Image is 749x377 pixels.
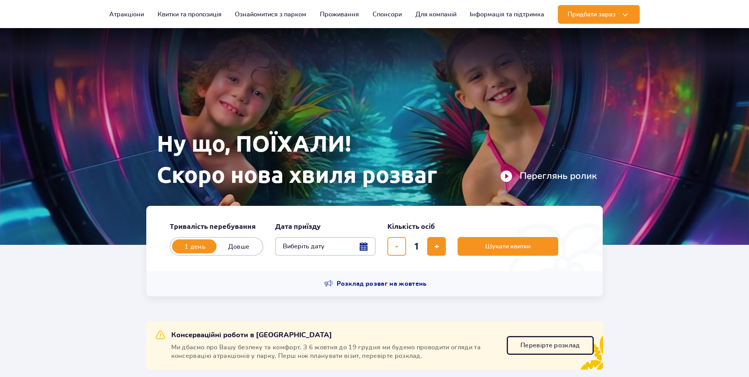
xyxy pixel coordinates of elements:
span: Шукати квитки [485,243,531,250]
label: 1 день [173,238,217,255]
a: Квитки та пропозиція [158,5,222,24]
button: Шукати квитки [458,237,558,256]
span: Дата приїзду [275,221,321,231]
a: Перевірте розклад [507,336,593,355]
span: Перевірте розклад [520,342,580,349]
button: Придбати зараз [558,5,640,24]
input: кількість квитків [407,237,426,256]
button: додати квиток [427,237,446,256]
button: Виберіть дату [275,237,376,256]
a: Ознайомитися з парком [235,5,306,24]
a: Спонсори [373,5,402,24]
span: Придбати зараз [568,11,616,18]
h2: Консерваційні роботи в [GEOGRAPHIC_DATA] [156,331,332,340]
a: Атракціони [109,5,144,24]
span: Тривалість перебування [170,221,256,231]
span: Ми дбаємо про Вашу безпеку та комфорт. З 6 жовтня до 19 грудня ми будемо проводити огляди та конс... [171,343,498,360]
button: видалити квиток [387,237,406,256]
a: Проживання [320,5,359,24]
span: Кількість осіб [387,221,435,231]
label: Довше [217,238,261,255]
h1: Ну що, ПОЇХАЛИ! Скоро нова хвиля розваг [157,128,597,190]
a: Для компаній [415,5,456,24]
span: Розклад розваг на жовтень [337,280,427,288]
form: Планування вашого візиту до Park of Poland [146,206,603,271]
a: Розклад розваг на жовтень [324,279,427,289]
a: Інформація та підтримка [470,5,544,24]
button: Переглянь ролик [500,170,597,182]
